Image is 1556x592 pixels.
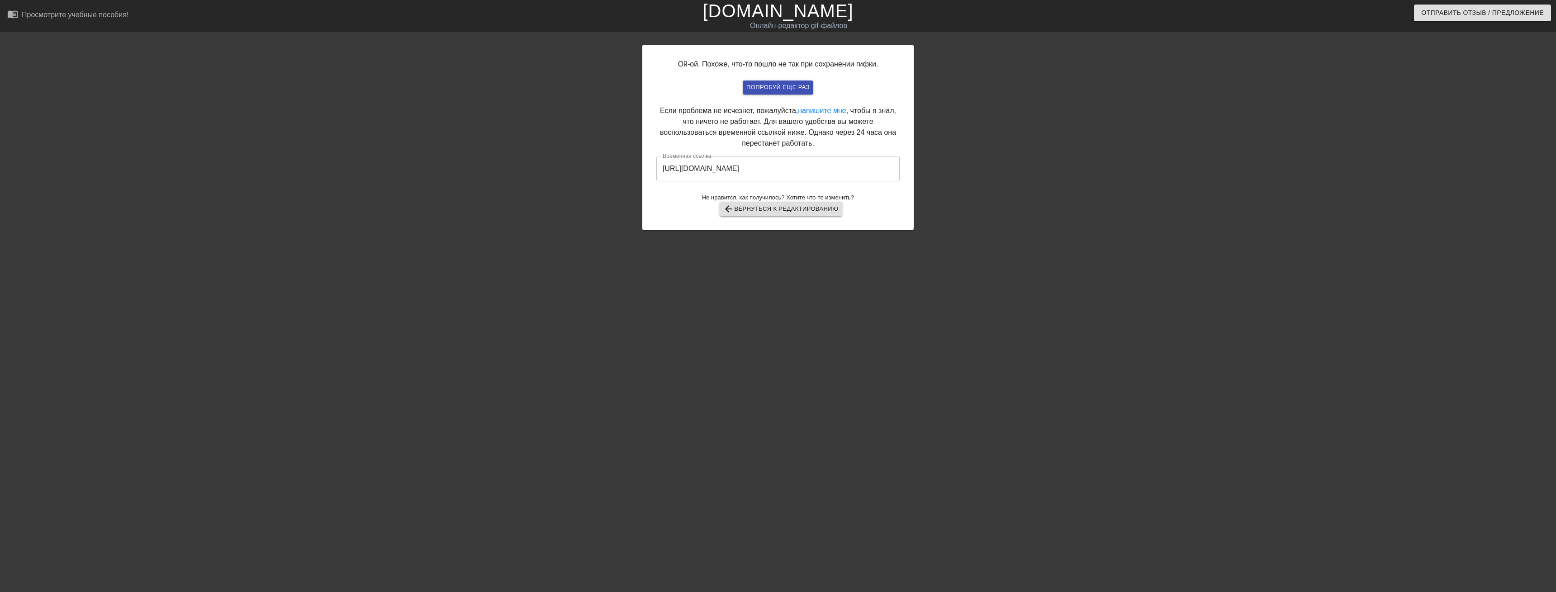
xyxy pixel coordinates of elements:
[656,193,900,217] div: Не нравится, как получилось? Хотите что-то изменить?
[523,20,1074,31] div: Онлайн-редактор gif-файлов
[1421,7,1544,19] span: Отправить Отзыв / Предложение
[22,11,128,19] div: Просмотрите учебные пособия!
[7,9,18,19] span: menu_book_бук меню
[1414,5,1551,21] button: Отправить Отзыв / Предложение
[7,9,128,23] a: Просмотрите учебные пособия!
[723,204,734,214] span: arrow_back
[723,204,838,214] span: Вернуться к редактированию
[720,202,842,216] button: Вернуться к редактированию
[798,107,846,114] a: напишите мне
[642,45,914,230] div: Ой-ой. Похоже, что-то пошло не так при сохранении гифки. Если проблема не исчезнет, пожалуйста, ,...
[743,81,813,95] button: попробуй еще раз
[656,156,900,181] input: голый
[746,82,810,93] span: попробуй еще раз
[702,1,853,21] a: [DOMAIN_NAME]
